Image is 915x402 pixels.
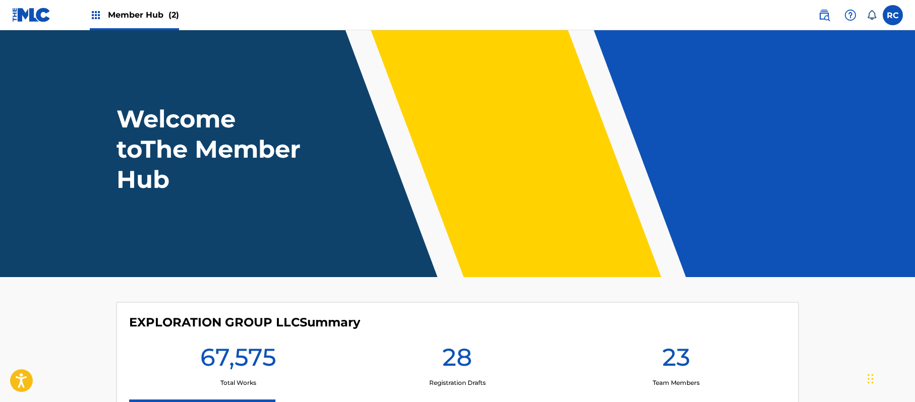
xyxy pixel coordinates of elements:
h1: Welcome to The Member Hub [117,104,305,194]
iframe: Chat Widget [865,354,915,402]
img: search [818,9,830,21]
h4: EXPLORATION GROUP LLC [129,315,360,330]
iframe: Resource Center [887,256,915,338]
p: Team Members [653,378,700,387]
h1: 67,575 [200,342,276,378]
div: Notifications [867,10,877,20]
img: Top Rightsholders [90,9,102,21]
span: (2) [168,10,179,20]
img: MLC Logo [12,8,51,22]
img: help [844,9,856,21]
span: Member Hub [108,9,179,21]
p: Registration Drafts [429,378,486,387]
h1: 28 [442,342,472,378]
div: Drag [868,364,874,394]
div: User Menu [883,5,903,25]
h1: 23 [662,342,690,378]
p: Total Works [220,378,256,387]
div: Help [840,5,861,25]
a: Public Search [814,5,834,25]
